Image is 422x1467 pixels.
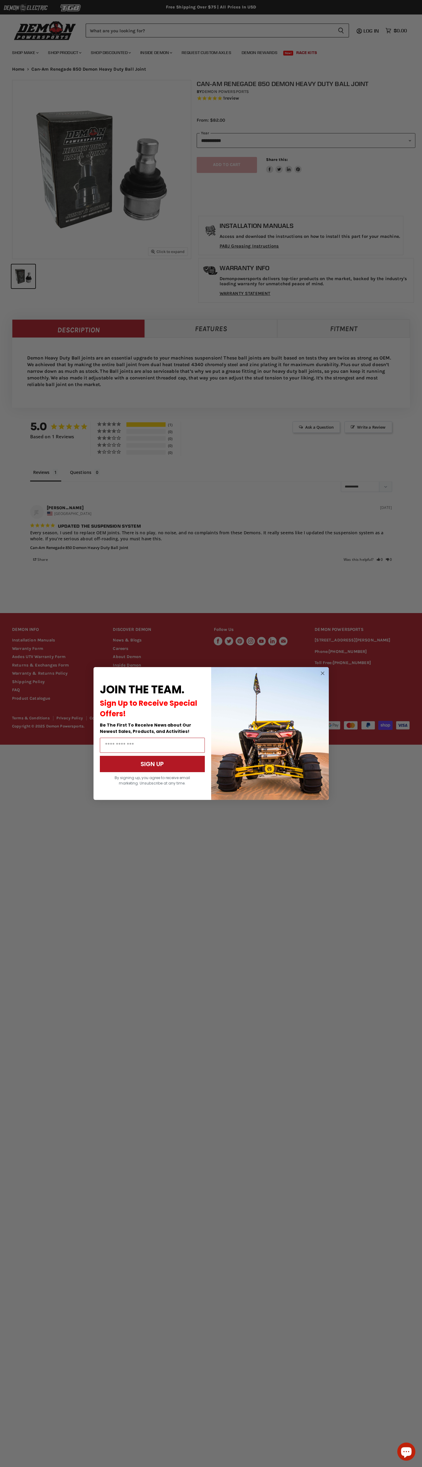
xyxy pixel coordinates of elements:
img: a9095488-b6e7-41ba-879d-588abfab540b.jpeg [211,667,329,800]
inbox-online-store-chat: Shopify online store chat [395,1443,417,1462]
span: By signing up, you agree to receive email marketing. Unsubscribe at any time. [115,775,190,786]
span: Sign Up to Receive Special Offers! [100,698,197,719]
span: Be The First To Receive News about Our Newest Sales, Products, and Activities! [100,722,191,734]
button: SIGN UP [100,756,205,772]
button: Close dialog [319,670,326,677]
span: JOIN THE TEAM. [100,682,184,697]
input: Email Address [100,738,205,753]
